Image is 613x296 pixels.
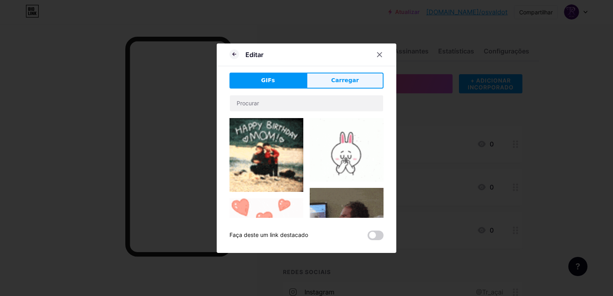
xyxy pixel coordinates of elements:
button: Carregar [306,73,384,89]
font: GIFs [261,77,275,83]
input: Procurar [230,95,383,111]
font: Faça deste um link destacado [229,231,308,238]
font: Carregar [331,77,359,83]
button: GIFs [229,73,306,89]
img: Gihpy [310,118,384,182]
font: Editar [245,51,263,59]
img: Gihpy [229,118,303,192]
img: Gihpy [229,198,303,272]
img: Gihpy [310,188,384,262]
